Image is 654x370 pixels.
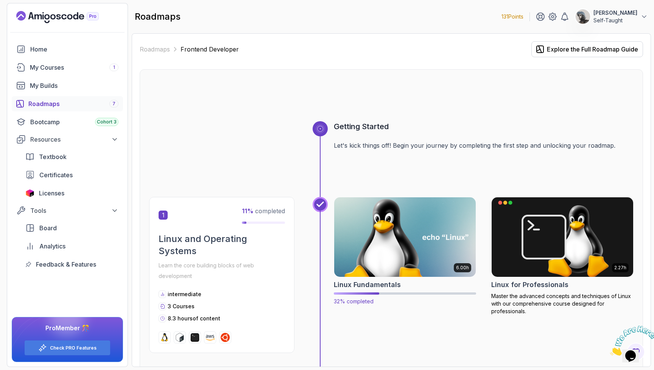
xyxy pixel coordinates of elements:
[334,298,374,304] span: 32% completed
[334,141,634,150] p: Let's kick things off! Begin your journey by completing the first step and unlocking your roadmap.
[242,207,285,215] span: completed
[491,292,634,315] p: Master the advanced concepts and techniques of Linux with our comprehensive course designed for p...
[501,13,523,20] p: 131 Points
[21,149,123,164] a: textbook
[140,45,170,54] a: Roadmaps
[21,220,123,236] a: board
[531,41,643,57] button: Explore the Full Roadmap Guide
[491,279,568,290] h2: Linux for Professionals
[39,223,57,233] span: Board
[12,133,123,146] button: Resources
[30,81,118,90] div: My Builds
[3,3,50,33] img: Chat attention grabber
[593,17,637,24] p: Self-Taught
[221,333,230,342] img: ubuntu logo
[331,195,480,279] img: Linux Fundamentals card
[593,9,637,17] p: [PERSON_NAME]
[30,206,118,215] div: Tools
[39,242,65,251] span: Analytics
[21,257,123,272] a: feedback
[547,45,638,54] div: Explore the Full Roadmap Guide
[50,345,97,351] a: Check PRO Features
[28,99,118,108] div: Roadmaps
[30,117,118,126] div: Bootcamp
[97,119,117,125] span: Cohort 3
[16,11,116,23] a: Landing page
[175,333,184,342] img: bash logo
[30,45,118,54] div: Home
[39,152,67,161] span: Textbook
[25,189,34,197] img: jetbrains icon
[12,204,123,217] button: Tools
[112,101,115,107] span: 7
[39,170,73,180] span: Certificates
[39,189,64,198] span: Licenses
[159,211,168,220] span: 1
[12,42,123,57] a: home
[21,186,123,201] a: licenses
[334,121,634,132] h3: Getting Started
[168,303,195,309] span: 3 Courses
[575,9,648,24] button: user profile image[PERSON_NAME]Self-Taught
[36,260,96,269] span: Feedback & Features
[12,96,123,111] a: roadmaps
[12,60,123,75] a: courses
[21,167,123,183] a: certificates
[160,333,169,342] img: linux logo
[12,78,123,93] a: builds
[168,290,201,298] p: intermediate
[456,265,469,271] p: 6.00h
[168,315,220,322] p: 8.3 hours of content
[190,333,199,342] img: terminal logo
[607,323,654,359] iframe: chat widget
[30,135,118,144] div: Resources
[576,9,590,24] img: user profile image
[159,233,285,257] h2: Linux and Operating Systems
[21,239,123,254] a: analytics
[242,207,254,215] span: 11 %
[12,114,123,130] a: bootcamp
[334,279,401,290] h2: Linux Fundamentals
[206,333,215,342] img: aws logo
[135,11,181,23] h2: roadmaps
[24,340,111,356] button: Check PRO Features
[492,197,633,277] img: Linux for Professionals card
[159,260,285,281] p: Learn the core building blocks of web development
[181,45,239,54] p: Frontend Developer
[491,197,634,315] a: Linux for Professionals card2.27hLinux for ProfessionalsMaster the advanced concepts and techniqu...
[614,265,626,271] p: 2.27h
[30,63,118,72] div: My Courses
[113,64,115,70] span: 1
[334,197,476,305] a: Linux Fundamentals card6.00hLinux Fundamentals32% completed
